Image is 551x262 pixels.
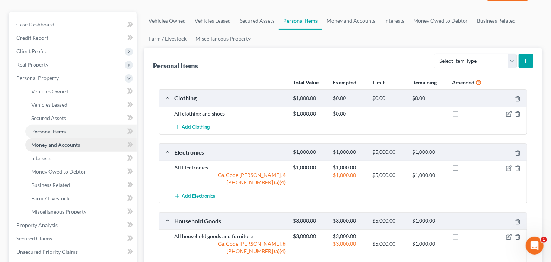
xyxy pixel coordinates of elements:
div: $1,000.00 [290,110,329,117]
div: $5,000.00 [369,149,409,156]
div: $5,000.00 [369,217,409,224]
div: All clothing and shoes [171,110,290,117]
span: Add Electronics [182,193,215,199]
div: Clothing [171,94,290,102]
a: Vehicles Owned [144,12,190,30]
a: Credit Report [10,31,137,45]
strong: Remaining [413,79,437,85]
div: $1,000.00 [408,217,448,224]
div: $0.00 [369,95,409,102]
span: Unsecured Priority Claims [16,249,78,255]
div: $5,000.00 [369,171,409,179]
div: $1,000.00 [290,164,329,171]
button: Add Electronics [174,189,215,203]
div: $0.00 [329,110,369,117]
strong: Amended [452,79,474,85]
div: $1,000.00 [408,171,448,179]
a: Business Related [25,178,137,192]
span: Secured Assets [31,115,66,121]
a: Case Dashboard [10,18,137,31]
div: $1,000.00 [408,240,448,248]
span: Miscellaneous Property [31,208,86,215]
a: Farm / Livestock [144,30,191,48]
div: $1,000.00 [408,149,448,156]
a: Vehicles Leased [190,12,235,30]
a: Interests [380,12,409,30]
div: $3,000.00 [329,233,369,240]
span: Client Profile [16,48,47,54]
a: Interests [25,152,137,165]
a: Secured Claims [10,232,137,245]
span: Vehicles Owned [31,88,69,94]
div: Ga. Code [PERSON_NAME]. § [PHONE_NUMBER] (a)(4) [171,171,290,186]
a: Secured Assets [235,12,279,30]
span: Business Related [31,182,70,188]
span: Personal Items [31,128,66,135]
a: Vehicles Leased [25,98,137,111]
div: $5,000.00 [369,240,409,248]
div: Electronics [171,148,290,156]
span: Secured Claims [16,235,52,242]
span: Vehicles Leased [31,101,67,108]
div: $0.00 [408,95,448,102]
div: $0.00 [329,95,369,102]
a: Vehicles Owned [25,85,137,98]
div: Personal Items [153,61,198,70]
div: $3,000.00 [329,240,369,248]
strong: Exempted [333,79,356,85]
div: $3,000.00 [290,233,329,240]
div: Household Goods [171,217,290,225]
span: 1 [541,237,547,243]
span: Farm / Livestock [31,195,69,201]
span: Credit Report [16,35,48,41]
div: $1,000.00 [329,164,369,171]
span: Real Property [16,61,48,68]
a: Personal Items [25,125,137,138]
span: Money and Accounts [31,142,80,148]
a: Money and Accounts [25,138,137,152]
strong: Limit [373,79,385,85]
div: $1,000.00 [290,95,329,102]
a: Money and Accounts [322,12,380,30]
div: All Electronics [171,164,290,171]
a: Unsecured Priority Claims [10,245,137,259]
span: Money Owed to Debtor [31,168,86,175]
div: $1,000.00 [290,149,329,156]
a: Business Related [472,12,520,30]
span: Personal Property [16,75,59,81]
div: $3,000.00 [329,217,369,224]
div: $1,000.00 [329,171,369,179]
a: Farm / Livestock [25,192,137,205]
div: $3,000.00 [290,217,329,224]
a: Secured Assets [25,111,137,125]
a: Miscellaneous Property [25,205,137,219]
span: Property Analysis [16,222,58,228]
a: Money Owed to Debtor [409,12,472,30]
div: $1,000.00 [329,149,369,156]
a: Property Analysis [10,219,137,232]
strong: Total Value [293,79,319,85]
span: Add Clothing [182,124,210,130]
a: Miscellaneous Property [191,30,255,48]
a: Personal Items [279,12,322,30]
span: Interests [31,155,51,161]
iframe: Intercom live chat [526,237,544,255]
button: Add Clothing [174,120,210,134]
a: Money Owed to Debtor [25,165,137,178]
span: Case Dashboard [16,21,54,28]
div: Ga. Code [PERSON_NAME]. § [PHONE_NUMBER] (a)(4) [171,240,290,255]
div: All household goods and furniture [171,233,290,240]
